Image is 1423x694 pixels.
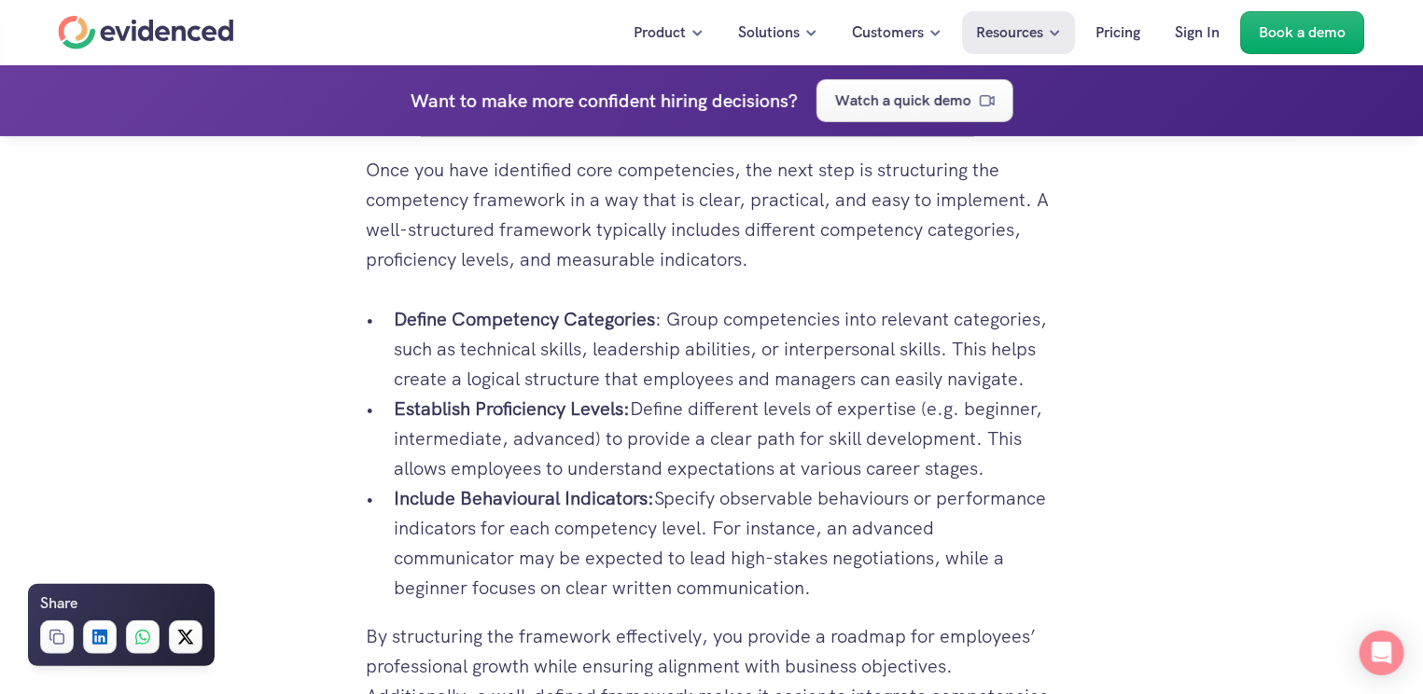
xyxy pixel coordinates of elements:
h6: Share [40,591,77,616]
a: Book a demo [1241,11,1365,54]
p: : Group competencies into relevant categories, such as technical skills, leadership abilities, or... [395,304,1057,394]
p: Once you have identified core competencies, the next step is structuring the competency framework... [367,155,1057,274]
a: Pricing [1082,11,1155,54]
a: Home [59,16,234,49]
p: Watch a quick demo [835,89,971,113]
a: Sign In [1162,11,1235,54]
strong: Establish Proficiency Levels: [395,396,631,421]
p: Sign In [1176,21,1221,45]
h4: Want to make more confident hiring decisions? [411,86,798,116]
p: Pricing [1096,21,1141,45]
p: Customers [853,21,925,45]
strong: Include Behavioural Indicators: [395,486,655,510]
strong: Define Competency Categories [395,307,656,331]
div: Open Intercom Messenger [1360,631,1404,675]
p: Define different levels of expertise (e.g. beginner, intermediate, advanced) to provide a clear p... [395,394,1057,483]
p: Product [635,21,687,45]
p: Specify observable behaviours or performance indicators for each competency level. For instance, ... [395,483,1057,603]
a: Watch a quick demo [816,79,1013,122]
p: Resources [977,21,1044,45]
p: Book a demo [1260,21,1346,45]
p: Solutions [739,21,801,45]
